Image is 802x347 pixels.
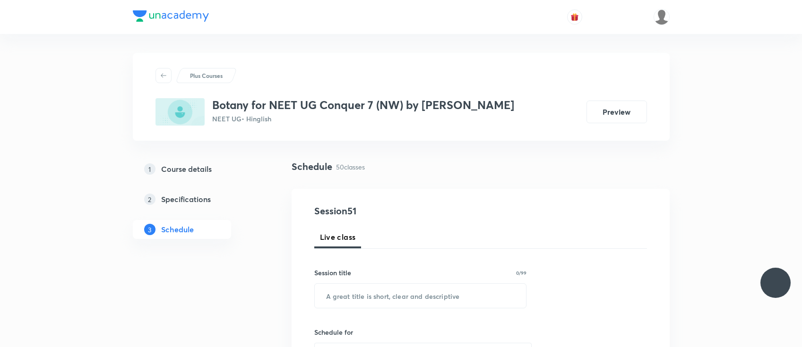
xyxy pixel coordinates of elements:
h4: Schedule [292,160,332,174]
a: 1Course details [133,160,261,178]
img: Company Logo [133,10,209,22]
h6: Session title [314,268,351,278]
img: 01A392B8-7CEF-4298-81E2-806503D03C9C_plus.png [155,98,205,126]
a: 2Specifications [133,190,261,209]
h3: Botany for NEET UG Conquer 7 (NW) by [PERSON_NAME] [212,98,514,112]
img: ttu [770,277,781,288]
img: Pankaj Saproo [654,9,670,25]
button: avatar [567,9,582,25]
span: Live class [320,231,356,243]
h5: Specifications [161,194,211,205]
h5: Course details [161,163,212,175]
input: A great title is short, clear and descriptive [315,284,526,308]
p: NEET UG • Hinglish [212,114,514,124]
img: avatar [570,13,579,21]
p: 0/99 [516,271,526,275]
p: 1 [144,163,155,175]
a: Company Logo [133,10,209,24]
h6: Schedule for [314,327,527,337]
p: 50 classes [336,162,365,172]
button: Preview [586,101,647,123]
p: 3 [144,224,155,235]
p: Plus Courses [190,71,223,80]
h4: Session 51 [314,204,487,218]
h5: Schedule [161,224,194,235]
p: 2 [144,194,155,205]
